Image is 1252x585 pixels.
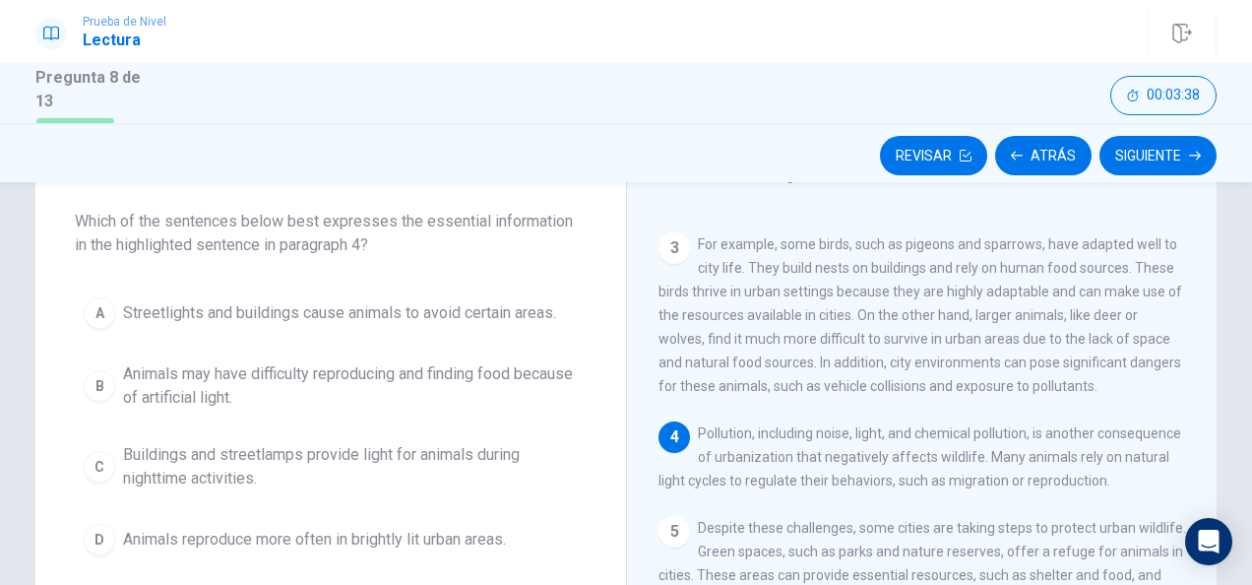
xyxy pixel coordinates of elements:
[995,136,1092,175] button: Atrás
[1110,76,1217,115] button: 00:03:38
[84,370,115,402] div: B
[75,354,587,419] button: BAnimals may have difficulty reproducing and finding food because of artificial light.
[880,136,987,175] button: Revisar
[123,528,506,552] span: Animals reproduce more often in brightly lit urban areas.
[75,289,587,338] button: AStreetlights and buildings cause animals to avoid certain areas.
[658,236,1182,394] span: For example, some birds, such as pigeons and sparrows, have adapted well to city life. They build...
[75,210,587,257] span: Which of the sentences below best expresses the essential information in the highlighted sentence...
[123,443,578,490] span: Buildings and streetlamps provide light for animals during nighttime activities.
[658,422,690,453] div: 4
[658,516,690,548] div: 5
[1099,136,1217,175] button: Siguiente
[83,15,166,29] span: Prueba de Nivel
[658,425,1181,488] span: Pollution, including noise, light, and chemical pollution, is another consequence of urbanization...
[123,301,556,325] span: Streetlights and buildings cause animals to avoid certain areas.
[658,232,690,264] div: 3
[75,515,587,564] button: DAnimals reproduce more often in brightly lit urban areas.
[1147,88,1200,103] span: 00:03:38
[75,434,587,499] button: CBuildings and streetlamps provide light for animals during nighttime activities.
[35,66,161,113] h1: Pregunta 8 de 13
[84,297,115,329] div: A
[84,524,115,555] div: D
[84,451,115,483] div: C
[1185,518,1232,565] div: Open Intercom Messenger
[83,29,166,52] h1: Lectura
[123,362,578,410] span: Animals may have difficulty reproducing and finding food because of artificial light.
